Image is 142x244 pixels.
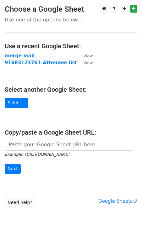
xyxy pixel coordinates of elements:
h3: Choose a Google Sheet [5,5,137,14]
p: Use one of the options below... [5,16,137,23]
input: Next [5,164,21,174]
a: Select... [5,98,28,108]
a: Need help? [5,198,35,207]
a: merge mail [5,53,35,59]
small: View [84,54,93,58]
a: View [77,53,93,59]
h4: Use a recent Google Sheet: [5,42,137,50]
small: Example: [URL][DOMAIN_NAME] [5,152,69,157]
input: Paste your Google Sheet URL here [5,139,134,151]
a: Google Sheets [98,198,137,204]
a: 91683123761-Attendee list [5,60,77,66]
a: View [77,60,93,66]
h4: Copy/paste a Google Sheet URL: [5,129,137,136]
small: View [84,61,93,65]
h4: Select another Google Sheet: [5,86,137,93]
